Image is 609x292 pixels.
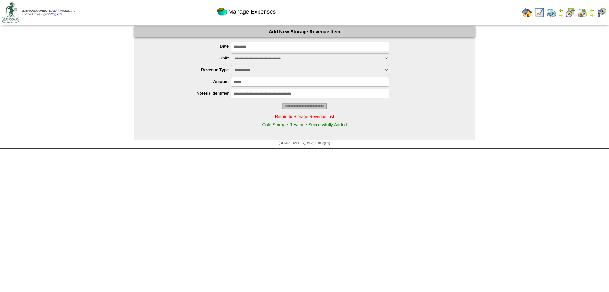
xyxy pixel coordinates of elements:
span: [DEMOGRAPHIC_DATA] Packaging [279,141,330,145]
a: Return to Storage Revenue List [275,114,334,119]
label: Amount [147,79,231,84]
img: zoroco-logo-small.webp [2,2,19,23]
span: Manage Expenses [228,9,276,15]
span: [DEMOGRAPHIC_DATA] Packaging [22,9,75,13]
img: arrowleft.gif [558,8,563,13]
span: Logged in as Dgroth [22,9,75,16]
label: Shift [147,56,231,60]
img: arrowright.gif [589,13,594,18]
img: arrowleft.gif [589,8,594,13]
img: home.gif [522,8,532,18]
label: Date [147,44,231,49]
label: Revenue Type [147,67,231,72]
img: calendarprod.gif [546,8,556,18]
img: line_graph.gif [534,8,544,18]
label: Notes / Identifier [147,91,231,96]
img: pie_chart2.png [217,7,227,17]
img: arrowright.gif [558,13,563,18]
img: calendarcustomer.gif [596,8,606,18]
img: calendarinout.gif [577,8,587,18]
a: (logout) [51,13,62,16]
div: Cold Storage Revenue Successfully Added [134,119,475,130]
div: Add New Storage Revenue Item [134,26,475,37]
img: calendarblend.gif [565,8,575,18]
